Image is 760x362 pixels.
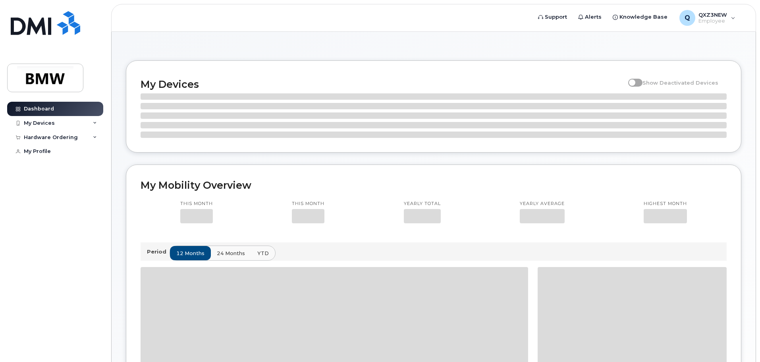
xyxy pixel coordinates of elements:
p: Period [147,248,170,256]
span: YTD [257,250,269,257]
h2: My Devices [141,78,624,90]
p: This month [180,201,213,207]
span: Show Deactivated Devices [642,79,718,86]
p: Yearly total [404,201,441,207]
span: 24 months [217,250,245,257]
input: Show Deactivated Devices [628,75,635,81]
p: Yearly average [520,201,565,207]
h2: My Mobility Overview [141,179,727,191]
p: This month [292,201,324,207]
p: Highest month [644,201,687,207]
